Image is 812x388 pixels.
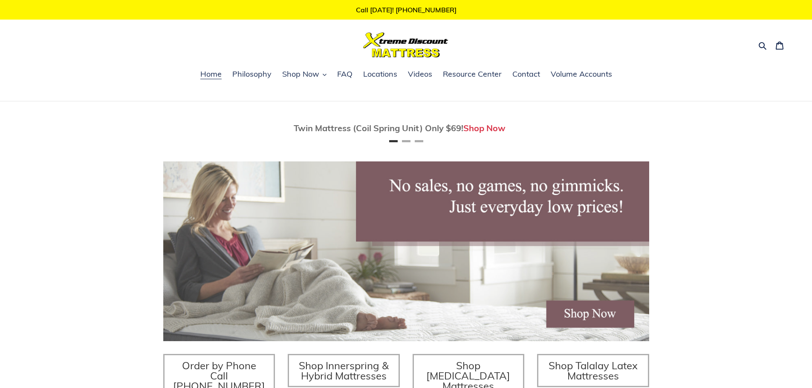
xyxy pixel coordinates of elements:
a: Videos [404,68,436,81]
span: Videos [408,69,432,79]
a: FAQ [333,68,357,81]
span: FAQ [337,69,353,79]
span: Twin Mattress (Coil Spring Unit) Only $69! [294,123,463,133]
span: Volume Accounts [551,69,612,79]
a: Shop Now [463,123,506,133]
a: Resource Center [439,68,506,81]
a: Shop Innerspring & Hybrid Mattresses [288,354,400,387]
span: Home [200,69,222,79]
a: Locations [359,68,402,81]
span: Contact [512,69,540,79]
button: Page 1 [389,140,398,142]
button: Page 3 [415,140,423,142]
span: Philosophy [232,69,272,79]
a: Philosophy [228,68,276,81]
span: Locations [363,69,397,79]
a: Shop Talalay Latex Mattresses [537,354,649,387]
span: Shop Talalay Latex Mattresses [549,359,638,382]
button: Shop Now [278,68,331,81]
a: Home [196,68,226,81]
img: Xtreme Discount Mattress [363,32,448,57]
span: Resource Center [443,69,502,79]
img: herobannermay2022-1652879215306_1200x.jpg [163,161,649,341]
a: Volume Accounts [546,68,616,81]
span: Shop Now [282,69,319,79]
button: Page 2 [402,140,410,142]
span: Shop Innerspring & Hybrid Mattresses [299,359,389,382]
a: Contact [508,68,544,81]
